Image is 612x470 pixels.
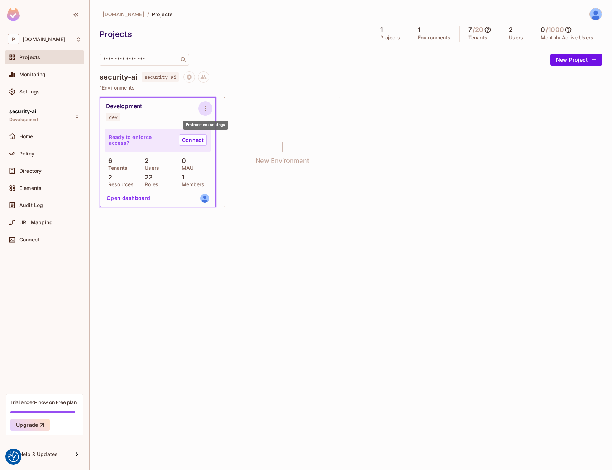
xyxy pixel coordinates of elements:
[178,157,186,164] p: 0
[19,237,39,243] span: Connect
[147,11,149,18] li: /
[100,85,602,91] p: 1 Environments
[509,35,523,40] p: Users
[8,34,19,44] span: P
[141,157,149,164] p: 2
[418,35,451,40] p: Environments
[19,72,46,77] span: Monitoring
[105,157,112,164] p: 6
[105,174,112,181] p: 2
[19,151,34,157] span: Policy
[19,451,58,457] span: Help & Updates
[380,35,400,40] p: Projects
[8,451,19,462] img: Revisit consent button
[19,54,40,60] span: Projects
[10,419,50,431] button: Upgrade
[178,174,184,181] p: 1
[541,26,545,33] h5: 0
[105,165,128,171] p: Tenants
[541,35,593,40] p: Monthly Active Users
[590,8,602,20] img: Pedro Miguel Díaz Peña
[546,26,564,33] h5: / 1000
[468,35,488,40] p: Tenants
[100,29,368,39] div: Projects
[183,121,228,130] div: Environment settings
[178,182,205,187] p: Members
[8,451,19,462] button: Consent Preferences
[10,399,77,406] div: Trial ended- now on Free plan
[255,155,309,166] h1: New Environment
[183,75,195,82] span: Project settings
[104,192,153,204] button: Open dashboard
[418,26,420,33] h5: 1
[141,165,159,171] p: Users
[105,182,134,187] p: Resources
[198,101,212,116] button: Environment settings
[179,134,207,146] a: Connect
[468,26,472,33] h5: 7
[473,26,483,33] h5: / 20
[9,117,38,123] span: Development
[509,26,513,33] h5: 2
[109,134,173,146] p: Ready to enforce access?
[380,26,383,33] h5: 1
[550,54,602,66] button: New Project
[141,174,153,181] p: 22
[19,134,33,139] span: Home
[23,37,65,42] span: Workspace: pedromigueldiaz.tech
[100,73,137,81] h4: security-ai
[109,114,118,120] div: dev
[152,11,173,18] span: Projects
[9,109,37,114] span: security-ai
[178,165,193,171] p: MAU
[141,182,158,187] p: Roles
[142,72,180,82] span: security-ai
[19,220,53,225] span: URL Mapping
[102,11,144,18] span: [DOMAIN_NAME]
[19,89,40,95] span: Settings
[200,194,209,203] img: pedro@pedromigueldiaz.tech
[7,8,20,21] img: SReyMgAAAABJRU5ErkJggg==
[106,103,142,110] div: Development
[19,202,43,208] span: Audit Log
[19,168,42,174] span: Directory
[19,185,42,191] span: Elements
